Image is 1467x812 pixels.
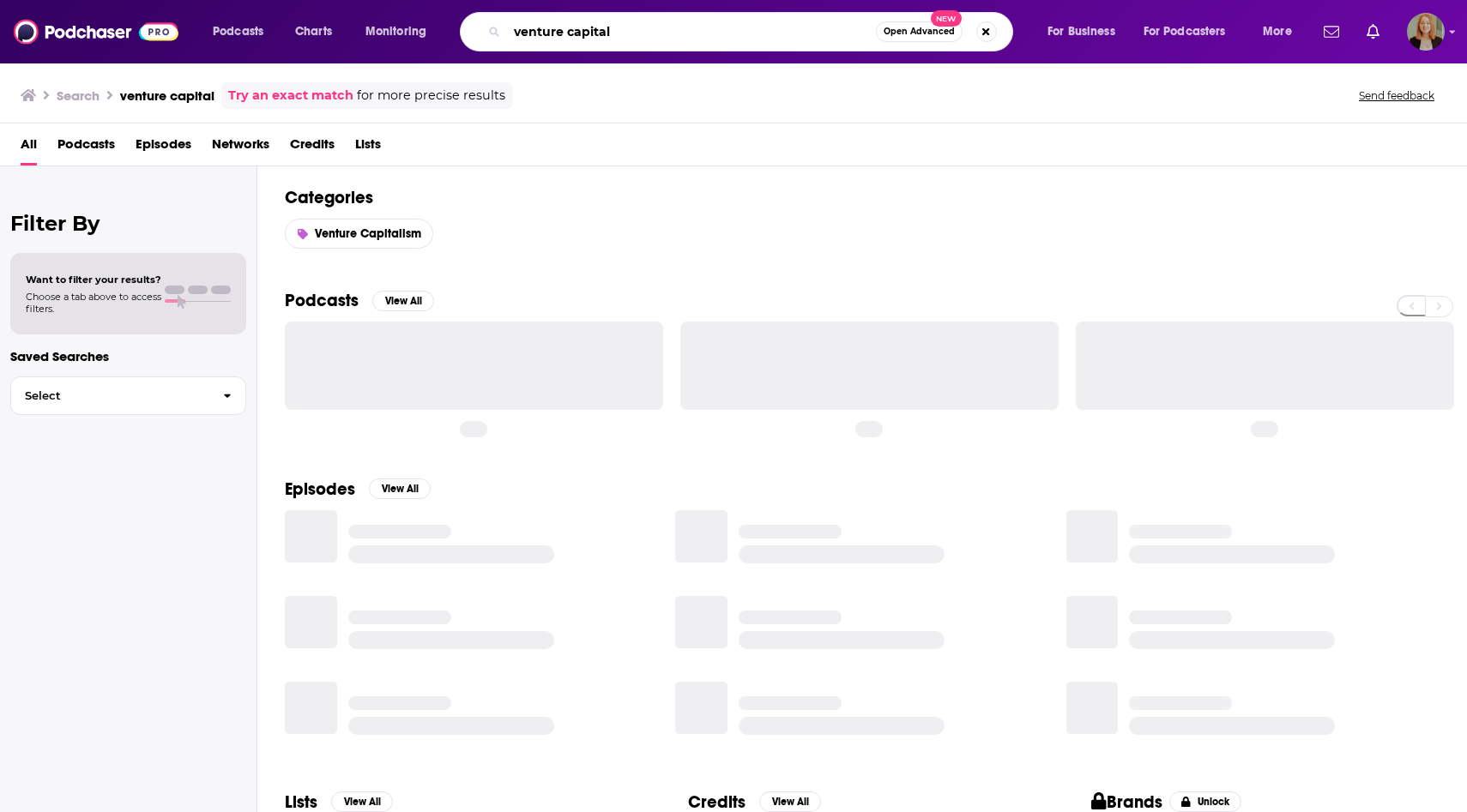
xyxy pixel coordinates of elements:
[369,478,431,499] button: View All
[507,18,876,45] input: Search podcasts, credits, & more...
[1263,20,1292,44] span: More
[295,20,332,44] span: Charts
[10,211,246,236] h2: Filter By
[759,791,821,812] button: View All
[290,130,335,165] a: Credits
[365,20,426,44] span: Monitoring
[285,219,433,249] a: Venture Capitalism
[26,274,161,286] span: Want to filter your results?
[931,10,962,27] span: New
[1360,17,1386,46] a: Show notifications dropdown
[120,87,214,104] h3: venture capital
[10,348,246,364] p: Saved Searches
[876,21,963,42] button: Open AdvancedNew
[353,18,449,45] button: open menu
[213,20,263,44] span: Podcasts
[11,390,209,401] span: Select
[1035,18,1137,45] button: open menu
[331,791,393,812] button: View All
[1407,13,1445,51] img: User Profile
[285,478,355,500] h2: Episodes
[228,86,353,105] a: Try an exact match
[57,130,115,165] a: Podcasts
[285,478,431,500] a: EpisodesView All
[21,130,37,165] a: All
[14,15,178,48] img: Podchaser - Follow, Share and Rate Podcasts
[1132,18,1251,45] button: open menu
[1407,13,1445,51] button: Show profile menu
[10,376,246,415] button: Select
[1251,18,1313,45] button: open menu
[315,226,421,241] span: Venture Capitalism
[1144,20,1226,44] span: For Podcasters
[1407,13,1445,51] span: Logged in as emckenzie
[1169,791,1242,812] button: Unlock
[284,18,342,45] a: Charts
[212,130,269,165] a: Networks
[201,18,286,45] button: open menu
[57,87,100,104] h3: Search
[357,86,505,105] span: for more precise results
[476,12,1029,51] div: Search podcasts, credits, & more...
[285,290,359,311] h2: Podcasts
[1047,20,1115,44] span: For Business
[884,27,955,36] span: Open Advanced
[285,290,434,311] a: PodcastsView All
[1354,88,1440,103] button: Send feedback
[1317,17,1346,46] a: Show notifications dropdown
[136,130,191,165] a: Episodes
[355,130,381,165] a: Lists
[26,291,161,315] span: Choose a tab above to access filters.
[372,291,434,311] button: View All
[285,187,1440,208] h2: Categories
